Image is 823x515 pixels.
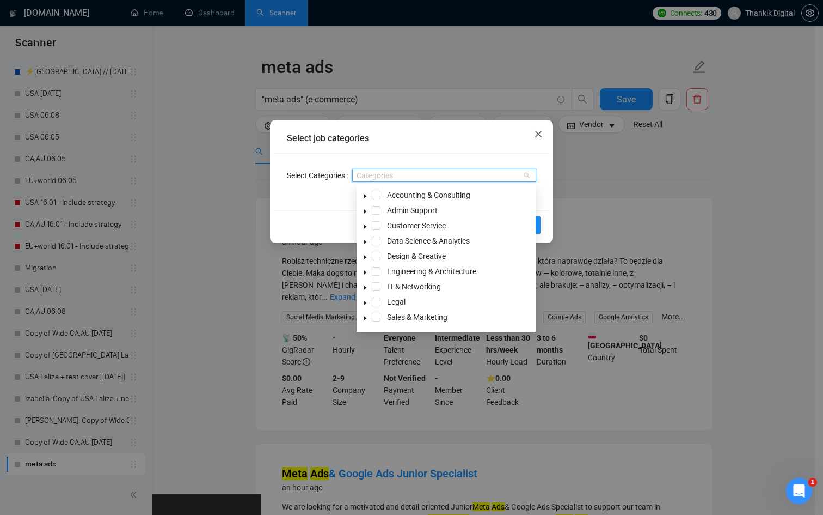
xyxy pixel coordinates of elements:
span: caret-down [363,255,368,260]
div: Select job categories [287,132,536,144]
span: caret-down [363,285,368,290]
span: caret-down [363,224,368,229]
span: Sales & Marketing [385,311,533,324]
span: caret-down [363,193,368,199]
span: Sales & Marketing [387,313,447,322]
span: Admin Support [385,204,533,217]
span: caret-down [363,270,368,275]
span: Data Science & Analytics [385,234,533,247]
span: caret-down [363,209,368,214]
span: Customer Service [387,221,446,230]
span: Accounting & Consulting [385,189,533,202]
span: Design & Creative [385,250,533,263]
span: Admin Support [387,206,438,215]
span: Data Science & Analytics [387,237,470,245]
span: IT & Networking [385,280,533,293]
span: 1 [808,478,817,487]
span: caret-down [363,316,368,321]
span: Customer Service [385,219,533,232]
span: Legal [385,295,533,308]
iframe: Intercom live chat [786,478,812,504]
span: caret-down [363,239,368,245]
span: Engineering & Architecture [385,265,533,278]
span: Engineering & Architecture [387,267,476,276]
span: Legal [387,298,406,306]
span: IT & Networking [387,282,441,291]
span: close [534,130,543,138]
span: caret-down [363,300,368,306]
span: Design & Creative [387,252,446,260]
span: Translation [385,326,533,339]
label: Select Categories [287,167,352,184]
button: Close [524,120,553,149]
input: Select Categories [357,171,359,180]
span: Accounting & Consulting [387,191,470,199]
